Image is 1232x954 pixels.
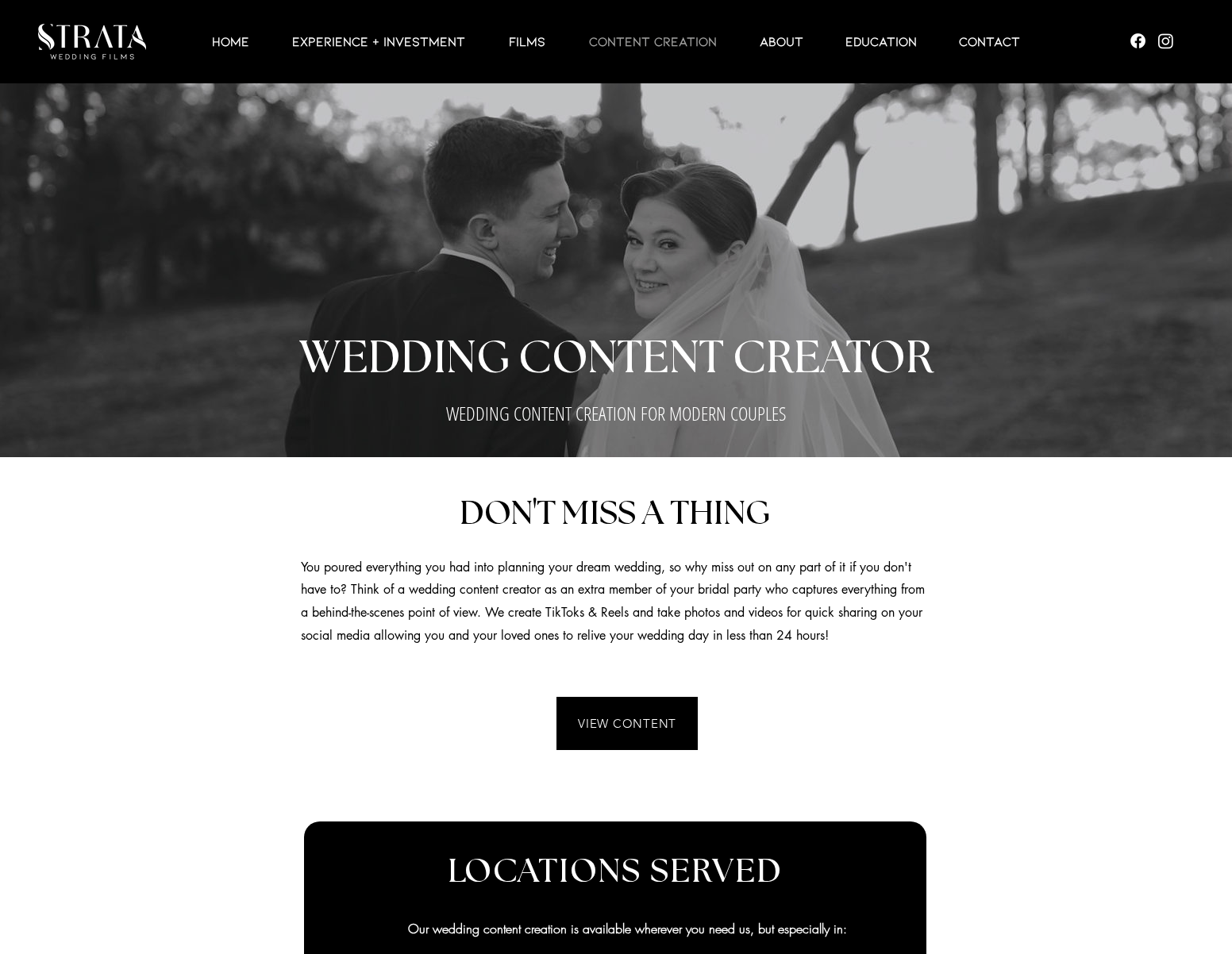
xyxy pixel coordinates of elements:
a: EDUCATION [824,32,938,51]
span: ' [533,491,537,533]
a: Contact [938,32,1041,51]
span: Our wedding content creation is available wherever you need us, but especially in: [408,920,847,937]
p: Contact [951,32,1028,51]
p: HOME [204,32,257,51]
a: Films [488,32,567,51]
ul: Social Bar [1128,31,1176,51]
span: T MISS A THING [537,497,770,530]
a: ABOUT [739,32,824,51]
span: You poured everything you had into planning your dream wedding, so why miss out on any part of it... [301,559,925,644]
p: Films [501,32,553,51]
span: DON [460,497,533,530]
a: VIEW CONTENT [556,697,698,750]
a: CONTENT CREATION [567,32,739,51]
a: EXPERIENCE + INVESTMENT [270,32,488,51]
p: EDUCATION [837,32,925,51]
span: VIEW CONTENT [578,716,676,731]
a: HOME [192,32,270,51]
p: EXPERIENCE + INVESTMENT [284,32,473,51]
img: LUX STRATA TEST_edited.png [38,24,146,60]
span: WEDDING CONTENT CREATOR [298,337,934,381]
p: CONTENT CREATION [581,32,725,51]
span: LOCATIONS SERVED [448,855,783,888]
p: ABOUT [752,32,811,51]
span: WEDDING CONTENT CREATION FOR MODERN COUPLES [446,400,786,426]
nav: Site [151,32,1081,51]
